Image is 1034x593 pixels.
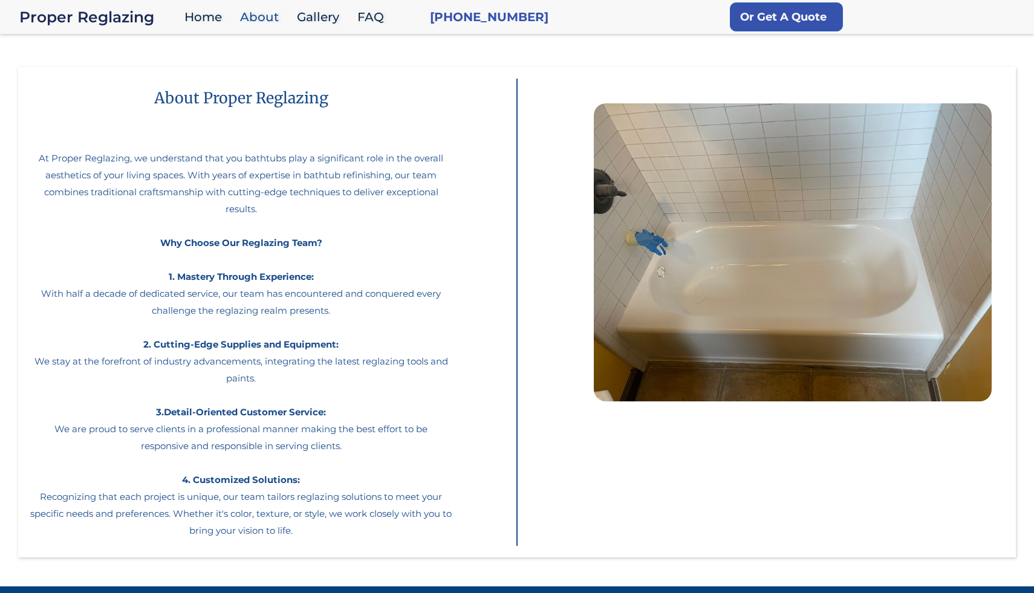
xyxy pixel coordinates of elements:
[730,2,843,31] a: Or Get A Quote
[19,8,178,25] a: home
[130,79,353,117] h1: About Proper Reglazing
[160,237,322,282] strong: Why Choose Our Reglazing Team? 1. Mastery Through Experience:
[430,8,548,25] a: [PHONE_NUMBER]
[143,339,339,350] strong: 2. Cutting-Edge Supplies and Equipment:
[30,126,452,539] p: At Proper Reglazing, we understand that you bathtubs play a significant role in the overall aesth...
[178,4,234,30] a: Home
[19,8,178,25] div: Proper Reglazing
[351,4,396,30] a: FAQ
[156,406,164,418] strong: 3.
[291,4,351,30] a: Gallery
[164,406,326,418] strong: Detail-Oriented Customer Service:
[182,474,300,485] strong: 4. Customized Solutions:
[234,4,291,30] a: About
